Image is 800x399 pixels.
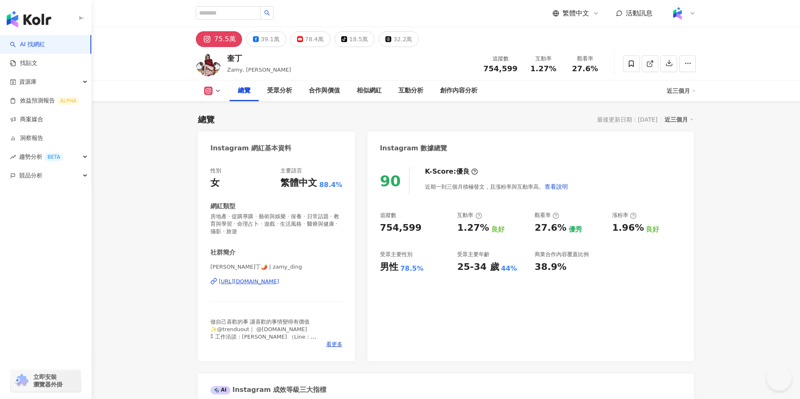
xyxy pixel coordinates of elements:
[535,261,566,274] div: 38.9%
[457,212,482,219] div: 互動率
[219,278,279,285] div: [URL][DOMAIN_NAME]
[457,251,490,258] div: 受眾主要年齡
[767,366,792,391] iframe: Help Scout Beacon - Open
[7,11,51,27] img: logo
[10,59,37,67] a: 找貼文
[210,263,342,271] span: [PERSON_NAME]丁🌶️ | zamy_ding
[379,31,419,47] button: 32.2萬
[19,166,42,185] span: 競品分析
[562,9,589,18] span: 繁體中文
[326,341,342,348] span: 看更多
[10,115,43,124] a: 商案媒合
[357,86,382,96] div: 相似網紅
[491,225,505,234] div: 良好
[280,177,317,190] div: 繁體中文
[210,278,342,285] a: [URL][DOMAIN_NAME]
[457,222,489,234] div: 1.27%
[210,213,342,236] span: 房地產 · 促購導購 · 藝術與娛樂 · 保養 · 日常話題 · 教育與學習 · 命理占卜 · 遊戲 · 生活風格 · 醫療與健康 · 攝影 · 旅遊
[393,33,412,45] div: 32.2萬
[210,248,235,257] div: 社群簡介
[380,144,447,153] div: Instagram 數據總覽
[210,167,221,175] div: 性別
[569,225,582,234] div: 優秀
[11,369,81,392] a: chrome extension立即安裝 瀏覽器外掛
[210,144,291,153] div: Instagram 網紅基本資料
[10,154,16,160] span: rise
[535,222,566,234] div: 27.6%
[670,5,685,21] img: Kolr%20app%20icon%20%281%29.png
[535,212,559,219] div: 觀看率
[425,167,478,176] div: K-Score :
[280,167,302,175] div: 主要語言
[33,373,62,388] span: 立即安裝 瀏覽器外掛
[380,222,422,234] div: 754,599
[380,261,398,274] div: 男性
[261,33,280,45] div: 39.1萬
[210,319,330,355] span: 做自己喜歡的事 讓喜歡的事情變得有價值 ✨@trenduout｜ @[DOMAIN_NAME] ⁑ 工作洽談：[PERSON_NAME] （Line：0928328219） ⁑ Email：[E...
[10,40,45,49] a: searchAI 找網紅
[527,55,559,63] div: 互動率
[530,65,556,73] span: 1.27%
[569,55,601,63] div: 觀看率
[227,53,291,63] div: 奎丁
[10,97,80,105] a: 效益預測報告ALPHA
[227,67,291,73] span: Zamy, [PERSON_NAME]
[19,147,63,166] span: 趨勢分析
[398,86,423,96] div: 互動分析
[665,114,694,125] div: 近三個月
[456,167,470,176] div: 優良
[612,222,644,234] div: 1.96%
[267,86,292,96] div: 受眾分析
[246,31,286,47] button: 39.1萬
[210,385,326,394] div: Instagram 成效等級三大指標
[400,264,424,273] div: 78.5%
[210,202,235,211] div: 網紅類型
[210,386,230,394] div: AI
[483,64,517,73] span: 754,599
[545,183,568,190] span: 查看說明
[380,172,401,190] div: 90
[319,180,342,190] span: 88.4%
[626,9,652,17] span: 活動訊息
[501,264,517,273] div: 44%
[196,51,221,76] img: KOL Avatar
[440,86,477,96] div: 創作內容分析
[597,116,657,123] div: 最後更新日期：[DATE]
[238,86,250,96] div: 總覽
[425,178,568,195] div: 近期一到三個月積極發文，且漲粉率與互動率高。
[535,251,589,258] div: 商業合作內容覆蓋比例
[612,212,637,219] div: 漲粉率
[290,31,330,47] button: 78.4萬
[544,178,568,195] button: 查看說明
[667,84,696,97] div: 近三個月
[380,251,412,258] div: 受眾主要性別
[380,212,396,219] div: 追蹤數
[210,177,220,190] div: 女
[264,10,270,16] span: search
[13,374,30,387] img: chrome extension
[483,55,517,63] div: 追蹤數
[305,33,324,45] div: 78.4萬
[10,134,43,142] a: 洞察報告
[457,261,499,274] div: 25-34 歲
[214,33,236,45] div: 75.5萬
[349,33,368,45] div: 18.5萬
[19,72,37,91] span: 資源庫
[309,86,340,96] div: 合作與價值
[196,31,242,47] button: 75.5萬
[646,225,659,234] div: 良好
[572,65,598,73] span: 27.6%
[335,31,375,47] button: 18.5萬
[44,153,63,161] div: BETA
[198,114,215,125] div: 總覽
